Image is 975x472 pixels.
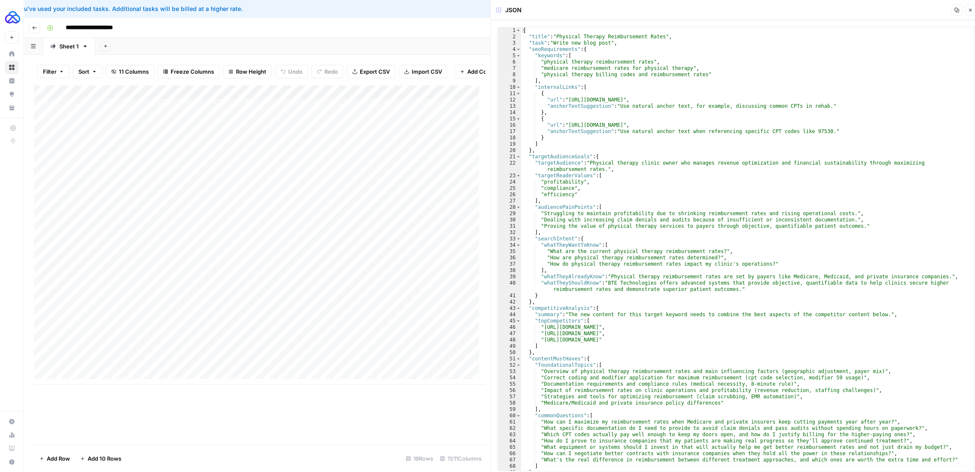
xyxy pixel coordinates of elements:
div: 10 [498,84,521,91]
span: Toggle code folding, rows 21 through 42 [516,154,521,160]
span: Toggle code folding, rows 34 through 38 [516,242,521,248]
div: 46 [498,324,521,331]
a: Settings [5,415,19,428]
div: 61 [498,419,521,425]
div: 3 [498,40,521,46]
div: 66 [498,451,521,457]
div: 23 [498,173,521,179]
div: 56 [498,387,521,394]
div: 28 [498,204,521,211]
button: Row Height [223,65,272,78]
div: 21 [498,154,521,160]
a: Opportunities [5,88,19,101]
span: Toggle code folding, rows 23 through 27 [516,173,521,179]
div: 32 [498,229,521,236]
span: Toggle code folding, rows 45 through 49 [516,318,521,324]
div: 44 [498,312,521,318]
span: Export CSV [360,67,390,76]
span: Toggle code folding, rows 51 through 69 [516,356,521,362]
button: Add Row [34,452,75,465]
div: 59 [498,406,521,413]
span: Toggle code folding, rows 10 through 19 [516,84,521,91]
div: 47 [498,331,521,337]
div: 11/11 Columns [437,452,485,465]
a: Learning Hub [5,442,19,455]
div: 55 [498,381,521,387]
span: Toggle code folding, rows 11 through 14 [516,91,521,97]
div: Sheet 1 [59,42,79,51]
div: 5 [498,53,521,59]
div: 37 [498,261,521,267]
div: 34 [498,242,521,248]
button: Add 10 Rows [75,452,126,465]
span: Undo [288,67,303,76]
div: 17 [498,128,521,135]
span: 11 Columns [119,67,149,76]
div: 65 [498,444,521,451]
div: 16 [498,122,521,128]
span: Import CSV [412,67,442,76]
div: 26 [498,192,521,198]
div: 29 [498,211,521,217]
div: 24 [498,179,521,185]
div: 7 [498,65,521,72]
span: Redo [324,67,338,76]
span: Toggle code folding, rows 43 through 50 [516,305,521,312]
div: 36 [498,255,521,261]
div: 38 [498,267,521,274]
div: 2 [498,34,521,40]
div: 25 [498,185,521,192]
div: 39 [498,274,521,280]
div: 64 [498,438,521,444]
span: Filter [43,67,56,76]
div: 51 [498,356,521,362]
div: 13 [498,103,521,109]
button: Redo [311,65,343,78]
a: Browse [5,61,19,74]
div: 60 [498,413,521,419]
a: Sheet 1 [43,38,95,55]
div: 19 [498,141,521,147]
div: 63 [498,432,521,438]
div: 67 [498,457,521,463]
span: Freeze Columns [171,67,214,76]
div: 8 [498,72,521,78]
div: 40 [498,280,521,293]
div: 57 [498,394,521,400]
div: 14 [498,109,521,116]
div: 53 [498,368,521,375]
div: 54 [498,375,521,381]
span: Toggle code folding, rows 52 through 59 [516,362,521,368]
div: 11 [498,91,521,97]
button: Filter [37,65,70,78]
div: 30 [498,217,521,223]
div: 35 [498,248,521,255]
span: Add Row [47,454,70,463]
div: 45 [498,318,521,324]
div: 1 [498,27,521,34]
div: 6 [498,59,521,65]
button: Undo [275,65,308,78]
div: 18 [498,135,521,141]
div: 50 [498,349,521,356]
div: 48 [498,337,521,343]
a: Home [5,47,19,61]
div: 68 [498,463,521,469]
span: Toggle code folding, rows 28 through 32 [516,204,521,211]
span: Sort [78,67,89,76]
span: Row Height [236,67,266,76]
span: Add Column [467,67,500,76]
button: Import CSV [399,65,447,78]
img: AUQ Logo [5,10,20,25]
div: 15 [498,116,521,122]
div: 52 [498,362,521,368]
button: Add Column [454,65,505,78]
button: Freeze Columns [158,65,220,78]
div: 12 [498,97,521,103]
button: Export CSV [347,65,395,78]
span: Toggle code folding, rows 33 through 41 [516,236,521,242]
div: 41 [498,293,521,299]
div: 58 [498,400,521,406]
div: You've used your included tasks. Additional tasks will be billed at a higher rate. [7,5,573,13]
div: 20 [498,147,521,154]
